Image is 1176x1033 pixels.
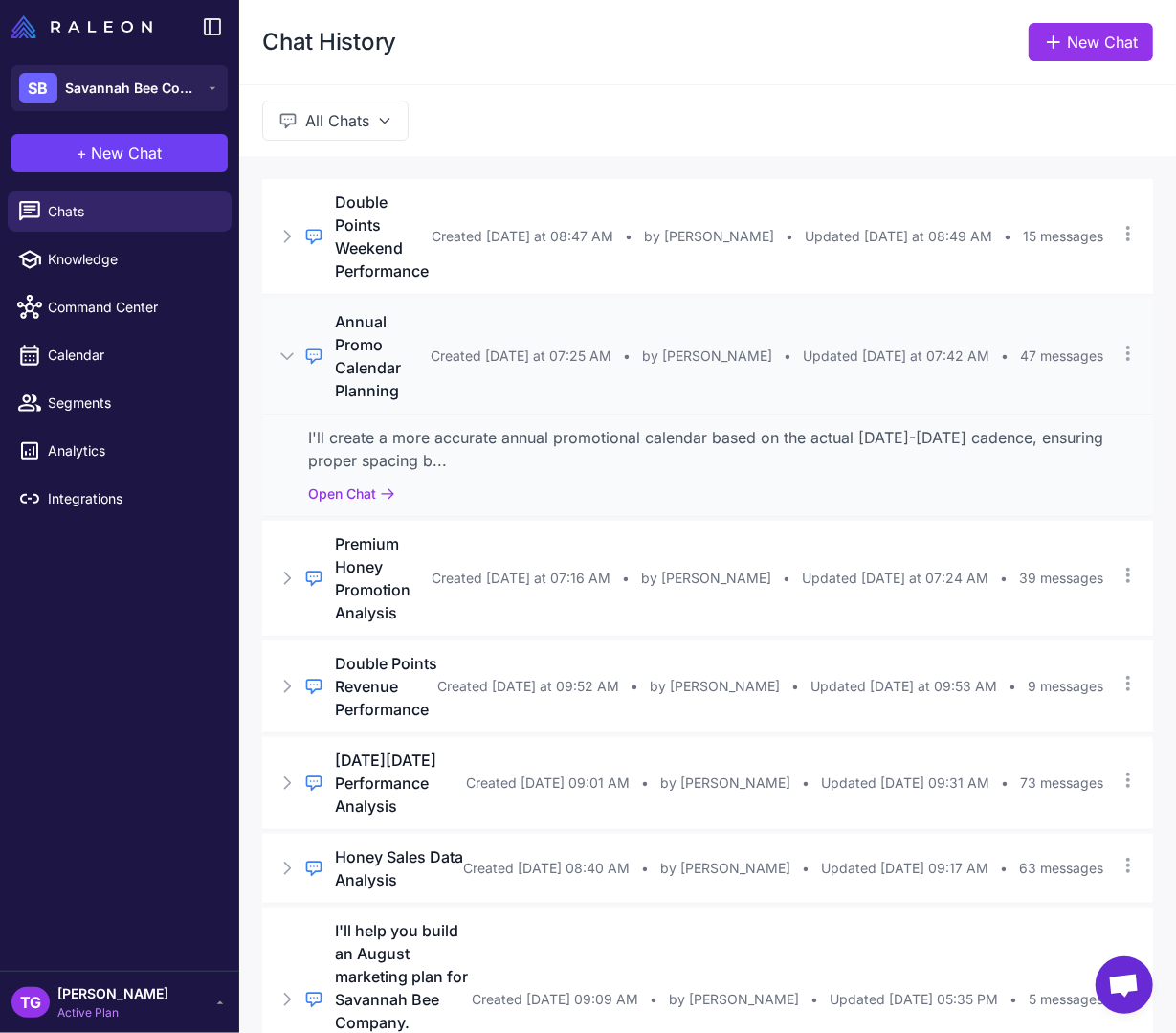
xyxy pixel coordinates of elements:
span: • [1000,568,1008,589]
span: by [PERSON_NAME] [641,568,771,589]
span: • [1001,346,1009,367]
span: • [1004,226,1011,247]
span: • [650,989,657,1010]
span: Created [DATE] at 08:47 AM [432,226,613,247]
span: • [641,773,649,794]
span: by [PERSON_NAME] [660,858,790,879]
span: Created [DATE] 08:40 AM [463,858,630,879]
span: [PERSON_NAME] [57,983,168,1004]
span: • [791,676,799,697]
span: • [625,226,632,247]
span: 73 messages [1020,773,1103,794]
a: Command Center [8,287,232,327]
span: Segments [48,393,216,414]
a: Integrations [8,479,232,519]
span: Savannah Bee Company [65,78,199,99]
span: 63 messages [1019,858,1103,879]
span: + [78,142,88,165]
span: by [PERSON_NAME] [650,676,780,697]
a: Calendar [8,335,232,375]
span: Updated [DATE] at 07:42 AM [803,346,989,367]
span: Chats [48,201,216,222]
span: by [PERSON_NAME] [660,773,790,794]
span: Created [DATE] at 09:52 AM [437,676,619,697]
span: Created [DATE] at 07:25 AM [431,346,611,367]
span: • [1001,773,1009,794]
div: I'll create a more accurate annual promotional calendar based on the actual [DATE]-[DATE] cadence... [308,426,1107,472]
button: All Chats [262,101,409,141]
span: New Chat [92,142,163,165]
h3: Double Points Revenue Performance [335,652,437,721]
span: • [1000,858,1008,879]
h3: [DATE][DATE] Performance Analysis [335,749,466,818]
span: Updated [DATE] 09:17 AM [821,858,988,879]
h3: Double Points Weekend Performance [335,191,432,282]
span: Active Plan [57,1004,168,1022]
span: Knowledge [48,249,216,270]
span: Updated [DATE] at 09:53 AM [810,676,997,697]
button: Open Chat [308,483,395,505]
span: • [802,858,810,879]
span: 15 messages [1023,226,1103,247]
a: Knowledge [8,239,232,280]
a: New Chat [1029,23,1153,61]
span: • [1010,989,1017,1010]
span: Calendar [48,345,216,366]
span: • [786,226,793,247]
span: • [810,989,818,1010]
span: Updated [DATE] 09:31 AM [821,773,989,794]
span: by [PERSON_NAME] [644,226,774,247]
span: • [1009,676,1016,697]
div: TG [11,987,50,1018]
span: • [802,773,810,794]
h3: Honey Sales Data Analysis [335,845,463,891]
span: Command Center [48,297,216,318]
span: Updated [DATE] at 07:24 AM [802,568,988,589]
a: Analytics [8,431,232,471]
span: Analytics [48,440,216,461]
span: • [783,568,790,589]
span: 9 messages [1028,676,1103,697]
span: Integrations [48,488,216,509]
span: 5 messages [1029,989,1103,1010]
h3: Annual Promo Calendar Planning [335,310,431,402]
span: • [623,346,631,367]
span: Updated [DATE] 05:35 PM [830,989,998,1010]
span: • [641,858,649,879]
span: 39 messages [1019,568,1103,589]
span: Created [DATE] 09:01 AM [466,773,630,794]
a: Open chat [1096,956,1153,1014]
span: Created [DATE] 09:09 AM [472,989,638,1010]
span: by [PERSON_NAME] [669,989,799,1010]
h3: Premium Honey Promotion Analysis [335,532,432,624]
h1: Chat History [262,27,396,57]
span: by [PERSON_NAME] [642,346,772,367]
a: Chats [8,191,232,232]
span: • [784,346,791,367]
a: Segments [8,383,232,423]
span: 47 messages [1020,346,1103,367]
span: • [622,568,630,589]
div: SB [19,73,57,103]
span: • [631,676,638,697]
button: +New Chat [11,134,228,172]
img: Raleon Logo [11,15,152,38]
span: Created [DATE] at 07:16 AM [432,568,610,589]
button: SBSavannah Bee Company [11,65,228,111]
span: Updated [DATE] at 08:49 AM [805,226,992,247]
